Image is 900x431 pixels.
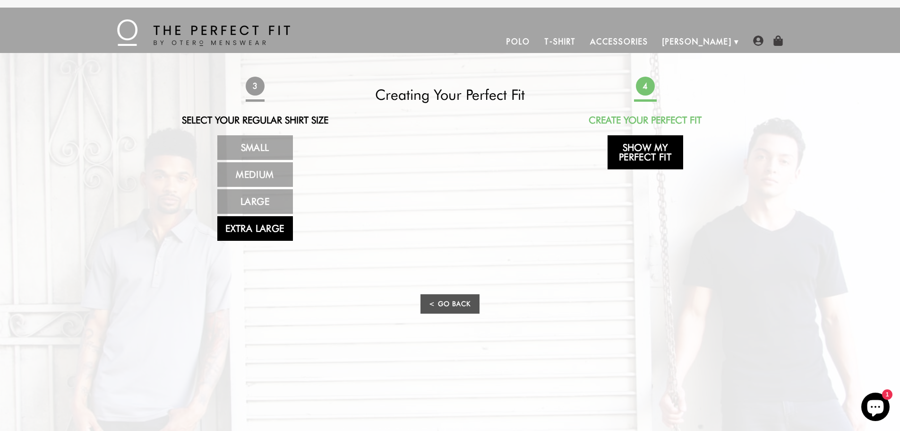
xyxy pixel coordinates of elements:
[773,35,783,46] img: shopping-bag-icon.png
[217,162,293,187] a: Medium
[537,30,583,53] a: T-Shirt
[246,77,265,96] span: 3
[217,216,293,241] a: Extra Large
[420,294,479,314] a: < Go Back
[217,189,293,214] a: Large
[753,35,763,46] img: user-account-icon.png
[217,135,293,160] a: Small
[367,86,534,103] h2: Creating Your Perfect Fit
[562,114,729,126] h2: Create Your Perfect Fit
[608,135,683,169] a: Show My Perfect Fit
[636,77,655,96] span: 4
[583,30,655,53] a: Accessories
[655,30,739,53] a: [PERSON_NAME]
[171,114,339,126] h2: Select Your Regular Shirt Size
[117,19,290,46] img: The Perfect Fit - by Otero Menswear - Logo
[858,393,892,423] inbox-online-store-chat: Shopify online store chat
[499,30,537,53] a: Polo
